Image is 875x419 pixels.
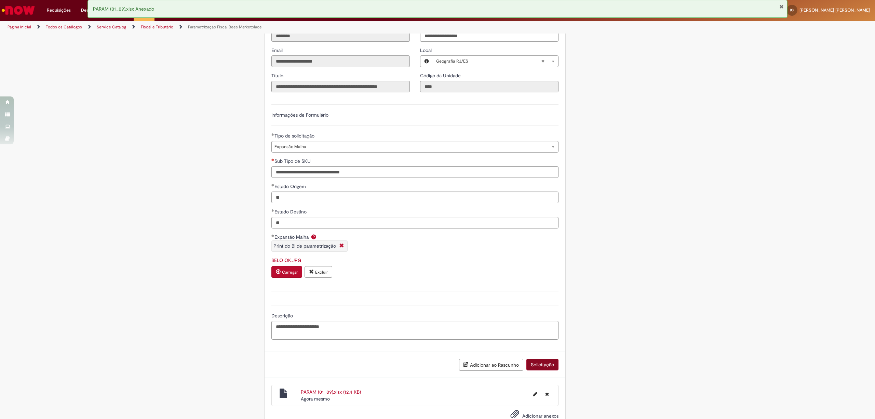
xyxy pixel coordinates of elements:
[274,158,312,164] span: Sub Tipo de SKU
[271,257,301,263] a: Download de SELO OK.JPG
[420,56,433,67] button: Local, Visualizar este registro Geografia RJ/ES
[271,313,294,319] span: Descrição
[282,270,298,275] small: Carregar
[799,7,870,13] span: [PERSON_NAME] [PERSON_NAME]
[271,192,558,203] input: Estado Origem
[420,81,558,92] input: Código da Unidade
[301,396,330,402] span: Agora mesmo
[271,47,284,54] label: Somente leitura - Email
[271,234,274,237] span: Obrigatório Preenchido
[541,389,553,400] button: Excluir PARAM (01_09).xlsx
[271,81,410,92] input: Título
[271,209,274,212] span: Obrigatório Preenchido
[271,112,328,118] label: Informações de Formulário
[271,133,274,136] span: Obrigatório Preenchido
[305,266,332,278] button: Excluir anexo SELO OK.JPG
[436,56,541,67] span: Geografia RJ/ES
[271,166,558,178] input: Sub Tipo de SKU
[271,184,274,186] span: Obrigatório Preenchido
[522,413,558,419] span: Adicionar anexos
[315,270,328,275] small: Excluir
[790,8,794,12] span: IO
[274,133,316,139] span: Tipo de solicitação
[271,55,410,67] input: Email
[274,209,308,215] span: Estado Destino
[420,47,433,53] span: Local
[81,7,129,14] span: Despesas Corporativas
[273,243,336,249] span: Print do BI de parametrização
[538,56,548,67] abbr: Limpar campo Local
[97,24,126,30] a: Service Catalog
[274,141,544,152] span: Expansão Malha
[301,396,330,402] time: 31/08/2025 15:57:49
[46,24,82,30] a: Todos os Catálogos
[271,47,284,53] span: Somente leitura - Email
[47,7,71,14] span: Requisições
[271,30,410,42] input: ID
[271,321,558,340] textarea: Descrição
[433,56,558,67] a: Geografia RJ/ESLimpar campo Local
[271,217,558,228] input: Estado Destino
[93,6,154,12] span: PARAM (01_09).xlsx Anexado
[271,266,302,278] button: Carregar anexo de Expansão Malha Required
[271,158,274,161] span: Necessários
[420,30,558,42] input: Telefone de Contato
[779,4,784,9] button: Fechar Notificação
[188,24,262,30] a: Parametrização Fiscal Bees Marketplace
[274,234,310,240] span: Expansão Malha
[310,234,318,239] span: Ajuda para Expansão Malha
[274,183,307,189] span: Estado Origem
[1,3,36,17] img: ServiceNow
[8,24,31,30] a: Página inicial
[5,21,578,34] ul: Trilhas de página
[420,72,462,79] label: Somente leitura - Código da Unidade
[338,243,346,250] i: Fechar More information Por question_anexo_expansao_malha
[301,389,361,395] a: PARAM (01_09).xlsx (12.4 KB)
[526,359,558,370] button: Solicitação
[529,389,541,400] button: Editar nome de arquivo PARAM (01_09).xlsx
[141,24,173,30] a: Fiscal e Tributário
[271,72,285,79] label: Somente leitura - Título
[459,359,523,371] button: Adicionar ao Rascunho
